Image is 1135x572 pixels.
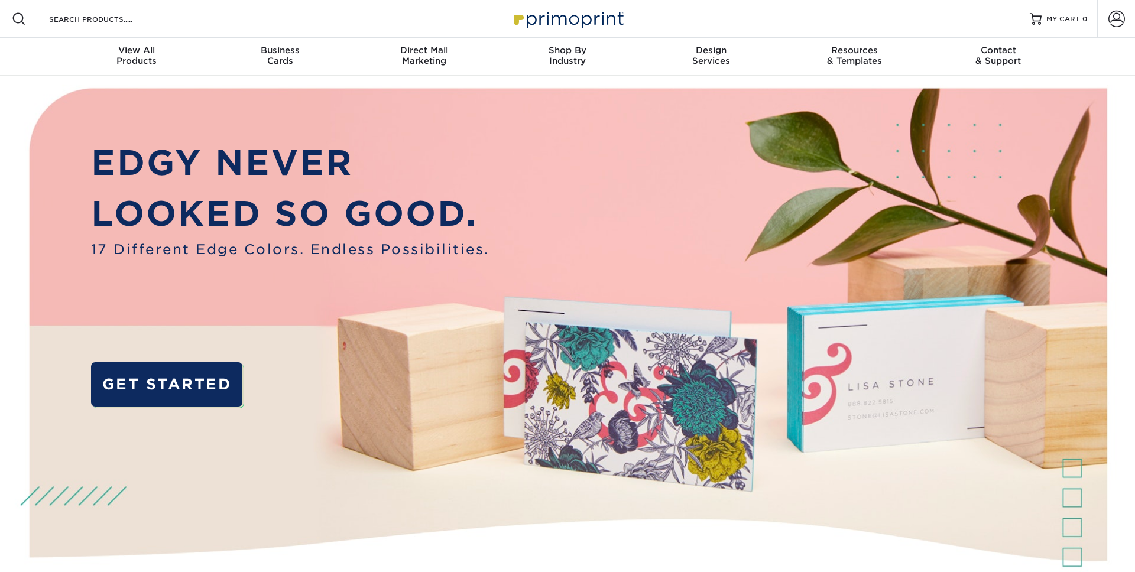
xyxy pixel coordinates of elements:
[1046,14,1080,24] span: MY CART
[48,12,163,26] input: SEARCH PRODUCTS.....
[926,45,1070,56] span: Contact
[496,38,640,76] a: Shop ByIndustry
[91,138,489,188] p: EDGY NEVER
[783,38,926,76] a: Resources& Templates
[783,45,926,66] div: & Templates
[352,38,496,76] a: Direct MailMarketing
[65,45,209,66] div: Products
[783,45,926,56] span: Resources
[209,45,352,66] div: Cards
[352,45,496,66] div: Marketing
[926,38,1070,76] a: Contact& Support
[926,45,1070,66] div: & Support
[1082,15,1088,23] span: 0
[209,45,352,56] span: Business
[91,239,489,260] span: 17 Different Edge Colors. Endless Possibilities.
[639,45,783,56] span: Design
[91,362,243,407] a: GET STARTED
[639,45,783,66] div: Services
[91,188,489,239] p: LOOKED SO GOOD.
[496,45,640,56] span: Shop By
[352,45,496,56] span: Direct Mail
[496,45,640,66] div: Industry
[639,38,783,76] a: DesignServices
[508,6,627,31] img: Primoprint
[65,38,209,76] a: View AllProducts
[209,38,352,76] a: BusinessCards
[65,45,209,56] span: View All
